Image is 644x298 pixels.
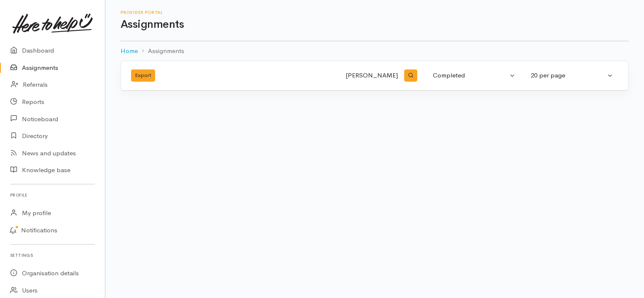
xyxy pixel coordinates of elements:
nav: breadcrumb [121,41,629,61]
li: Assignments [138,46,184,56]
a: Home [121,46,138,56]
h1: Assignments [121,19,629,31]
button: Completed [428,67,521,84]
div: 20 per page [531,71,606,80]
div: Completed [433,71,508,80]
h6: Provider Portal [121,10,629,15]
input: Search [279,66,400,86]
h6: Profile [10,189,95,201]
button: Export [131,69,155,82]
button: 20 per page [526,67,618,84]
h6: Settings [10,250,95,261]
